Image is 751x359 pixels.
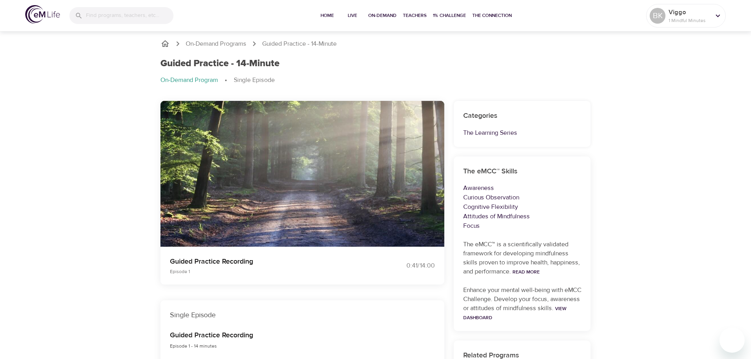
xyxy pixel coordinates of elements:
[463,202,581,212] p: Cognitive Flexibility
[650,8,665,24] div: BK
[463,212,581,221] p: Attitudes of Mindfulness
[368,11,397,20] span: On-Demand
[403,11,427,20] span: Teachers
[463,286,581,322] p: Enhance your mental well-being with eMCC Challenge. Develop your focus, awareness or attitudes of...
[463,193,581,202] p: Curious Observation
[463,183,581,193] p: Awareness
[170,310,435,320] p: Single Episode
[160,58,280,69] h1: Guided Practice - 14-Minute
[376,261,435,270] div: 0:41 / 14:00
[512,269,540,275] a: Read More
[463,221,581,231] p: Focus
[234,76,275,85] p: Single Episode
[472,11,512,20] span: The Connection
[669,7,710,17] p: Viggo
[463,128,581,138] p: The Learning Series
[170,256,366,267] p: Guided Practice Recording
[160,39,591,48] nav: breadcrumb
[463,166,581,177] h6: The eMCC™ Skills
[186,39,246,48] a: On-Demand Programs
[160,76,218,85] p: On-Demand Program
[463,240,581,276] p: The eMCC™ is a scientifically validated framework for developing mindfulness skills proven to imp...
[262,39,337,48] p: Guided Practice - 14-Minute
[160,76,591,85] nav: breadcrumb
[433,11,466,20] span: 1% Challenge
[170,268,366,275] p: Episode 1
[170,330,253,341] h6: Guided Practice Recording
[463,110,581,122] h6: Categories
[719,327,745,353] iframe: Button to launch messaging window
[86,7,173,24] input: Find programs, teachers, etc...
[318,11,337,20] span: Home
[669,17,710,24] p: 1 Mindful Minutes
[170,343,217,349] span: Episode 1 - 14 minutes
[343,11,362,20] span: Live
[463,305,567,321] a: View Dashboard
[25,5,60,24] img: logo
